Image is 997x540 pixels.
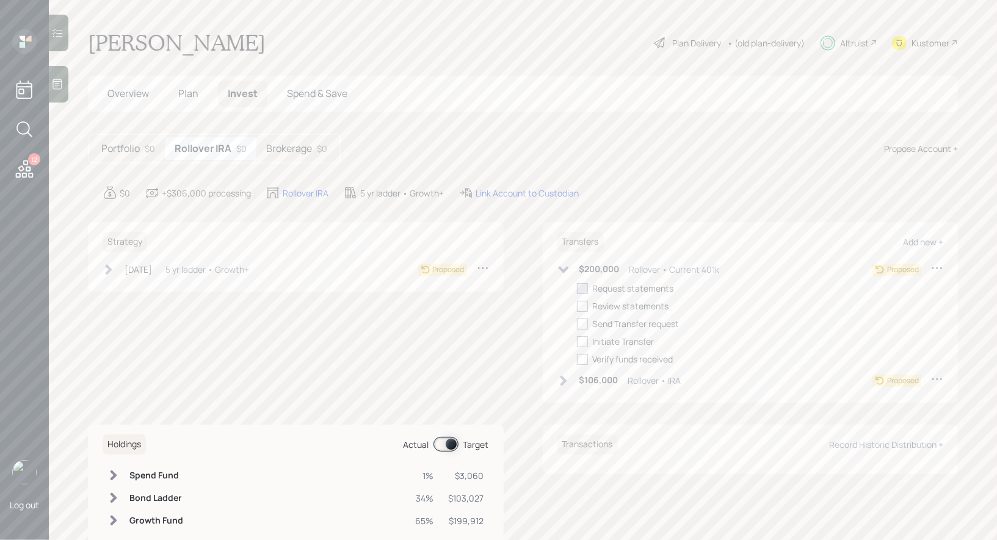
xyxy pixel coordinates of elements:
[287,87,347,100] span: Spend & Save
[593,317,680,330] div: Send Transfer request
[175,143,231,154] h5: Rollover IRA
[103,232,147,252] h6: Strategy
[12,460,37,484] img: treva-nostdahl-headshot.png
[672,37,721,49] div: Plan Delivery
[107,87,149,100] span: Overview
[416,492,434,505] div: 34%
[903,236,943,248] div: Add new +
[125,263,152,276] div: [DATE]
[145,142,155,155] div: $0
[628,374,681,387] div: Rollover • IRA
[557,434,618,455] h6: Transactions
[476,187,579,200] div: Link Account to Custodian
[266,143,312,154] h5: Brokerage
[162,187,251,200] div: +$306,000 processing
[449,469,484,482] div: $3,060
[449,492,484,505] div: $103,027
[416,514,434,527] div: 65%
[129,493,183,503] h6: Bond Ladder
[629,263,720,276] div: Rollover • Current 401k
[178,87,198,100] span: Plan
[727,37,805,49] div: • (old plan-delivery)
[101,143,140,154] h5: Portfolio
[840,37,869,49] div: Altruist
[120,187,130,200] div: $0
[593,335,654,348] div: Initiate Transfer
[88,29,266,56] h1: [PERSON_NAME]
[236,142,247,155] div: $0
[579,375,618,386] h6: $106,000
[593,353,673,365] div: Verify funds received
[579,264,620,275] h6: $200,000
[912,37,949,49] div: Kustomer
[317,142,327,155] div: $0
[463,438,489,451] div: Target
[557,232,604,252] h6: Transfers
[129,516,183,526] h6: Growth Fund
[593,282,674,295] div: Request statements
[360,187,444,200] div: 5 yr ladder • Growth+
[129,470,183,481] h6: Spend Fund
[449,514,484,527] div: $199,912
[887,375,919,386] div: Proposed
[887,264,919,275] div: Proposed
[593,300,669,312] div: Review statements
[28,153,40,165] div: 12
[416,469,434,482] div: 1%
[165,263,249,276] div: 5 yr ladder • Growth+
[433,264,465,275] div: Proposed
[884,142,958,155] div: Propose Account +
[283,187,328,200] div: Rollover IRA
[404,438,429,451] div: Actual
[10,499,39,511] div: Log out
[228,87,258,100] span: Invest
[829,439,943,450] div: Record Historic Distribution +
[103,434,146,455] h6: Holdings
